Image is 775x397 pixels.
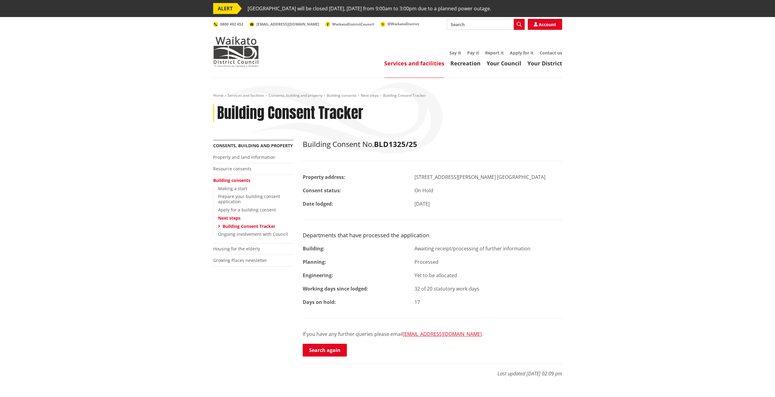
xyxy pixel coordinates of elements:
[325,22,374,27] a: WaikatoDistrictCouncil
[747,371,769,393] iframe: Messenger Launcher
[218,215,241,221] a: Next steps
[410,187,567,194] div: On Hold
[228,93,264,98] a: Services and facilities
[249,22,319,27] a: [EMAIL_ADDRESS][DOMAIN_NAME]
[213,166,252,172] a: Resource consents
[218,193,280,204] a: Prepare your building consent application
[303,344,347,357] a: Search again
[218,231,288,237] a: Ongoing involvement with Council
[303,232,562,239] h3: Departments that have processed the application
[213,3,237,14] span: ALERT
[213,93,562,98] nav: breadcrumb
[327,93,357,98] a: Building consents
[213,154,275,160] a: Property and land information
[487,60,521,67] a: Your Council
[303,259,326,265] strong: Planning:
[540,50,562,56] a: Contact us
[217,104,363,122] h1: Building Consent Tracker
[213,177,250,183] a: Building consents
[213,22,243,27] a: 0800 492 452
[447,19,525,30] input: Search input
[387,21,419,26] span: @WaikatoDistrict
[220,22,243,27] span: 0800 492 452
[450,60,481,67] a: Recreation
[256,22,319,27] span: [EMAIL_ADDRESS][DOMAIN_NAME]
[527,60,562,67] a: Your District
[410,245,567,252] div: Awaiting receipt/processing of further information
[303,285,368,292] strong: Working days since lodged:
[449,50,461,56] a: Say it
[467,50,479,56] a: Pay it
[303,364,562,377] p: Last updated [DATE] 02:09 pm
[510,50,534,56] a: Apply for it
[213,143,293,148] a: Consents, building and property
[384,60,444,67] a: Services and facilities
[213,37,259,67] img: Waikato District Council - Te Kaunihera aa Takiwaa o Waikato
[410,200,567,207] div: [DATE]
[303,174,345,180] strong: Property address:
[410,285,567,292] div: 32 of 20 statutory work days
[269,93,322,98] a: Consents, building and property
[213,257,267,263] a: Growing Places newsletter
[218,207,276,213] a: Apply for a building consent
[303,330,562,338] p: If you have any further queries please email .
[303,272,333,279] strong: Engineering:
[410,272,567,279] div: Yet to be allocated
[410,173,567,181] div: [STREET_ADDRESS][PERSON_NAME] [GEOGRAPHIC_DATA]
[383,93,426,98] span: Building Consent Tracker
[303,299,336,305] strong: Days on hold:
[361,93,379,98] a: Next steps
[403,331,482,337] a: [EMAIL_ADDRESS][DOMAIN_NAME]
[303,140,562,149] h2: Building Consent No.
[248,3,491,14] span: [GEOGRAPHIC_DATA] will be closed [DATE], [DATE] from 9:00am to 3:00pm due to a planned power outage.
[485,50,504,56] a: Report it
[213,246,260,252] a: Housing for the elderly
[332,22,374,27] span: WaikatoDistrictCouncil
[223,223,275,229] a: Building Consent Tracker
[374,139,417,149] strong: BLD1325/25
[213,93,224,98] a: Home
[218,186,247,191] a: Making a start
[528,19,562,30] a: Account
[410,298,567,306] div: 17
[380,21,419,26] a: @WaikatoDistrict
[303,245,325,252] strong: Building:
[303,187,341,194] strong: Consent status:
[303,200,333,207] strong: Date lodged:
[410,258,567,266] div: Processed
